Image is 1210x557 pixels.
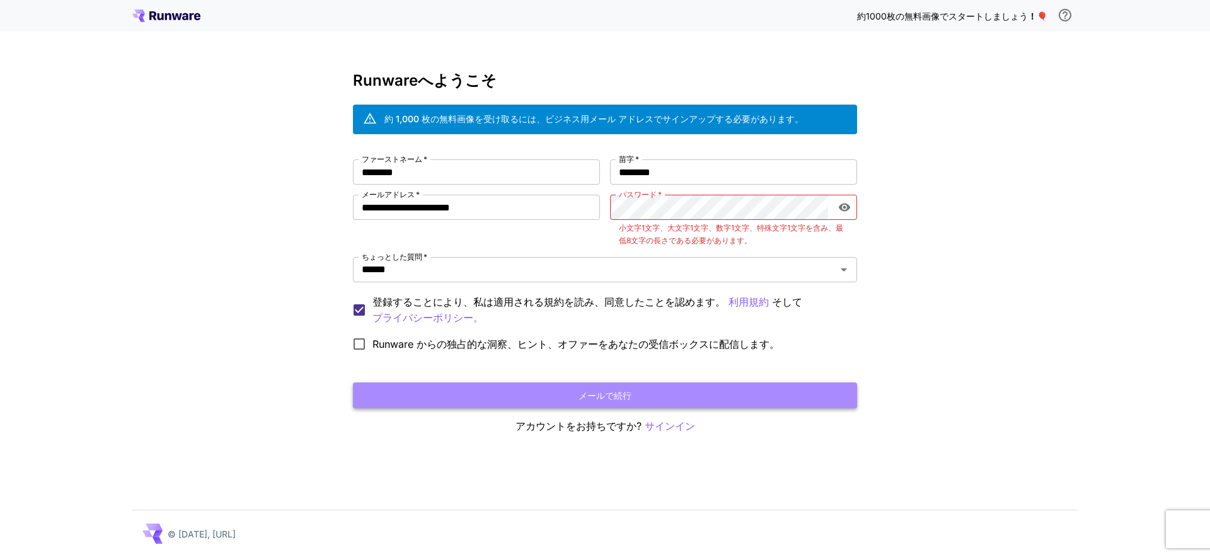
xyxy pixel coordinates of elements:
[857,11,1028,21] font: 約1000枚の無料画像でスタートしましょう
[372,310,483,326] button: 登録することにより、私は適用される規約を読み、同意したことを認めます。 利用規約 そして
[645,418,695,434] button: サインイン
[362,252,422,261] font: ちょっとした質問
[362,190,415,199] font: メールアドレス
[729,294,769,310] button: 登録することにより、私は適用される規約を読み、同意したことを認めます。 そして プライバシーポリシー。
[772,296,802,308] font: そして
[516,420,642,432] font: アカウントをお持ちですか?
[1028,11,1047,21] font: ！🎈
[833,196,856,219] button: パスワードの表示を切り替える
[619,190,657,199] font: パスワード
[729,296,769,308] font: 利用規約
[645,420,695,432] font: サインイン
[372,311,483,324] font: プライバシーポリシー。
[619,223,843,245] font: 小文字1文字、大文字1文字、数字1文字、特殊文字1文字を含み、最低8文字の長さである必要があります。
[353,71,497,89] font: Runwareへようこそ
[372,296,725,308] font: 登録することにより、私は適用される規約を読み、同意したことを認めます。
[168,529,236,539] font: © [DATE], [URL]
[384,113,804,124] font: 約 1,000 枚の無料画像を受け取るには、ビジネス用メール アドレスでサインアップする必要があります。
[1052,3,1078,28] button: 無料クレジットを受け取るには、ビジネス用メール アドレスでサインアップし、弊社から送信されるメール内の確認リンクをクリックする必要があります。
[372,338,780,350] font: Runware からの独占的な洞察、ヒント、オファーをあなたの受信ボックスに配信します。
[353,382,857,408] button: メールで続行
[619,154,634,164] font: 苗字
[579,390,631,401] font: メールで続行
[362,154,422,164] font: ファーストネーム
[835,261,853,278] button: 開ける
